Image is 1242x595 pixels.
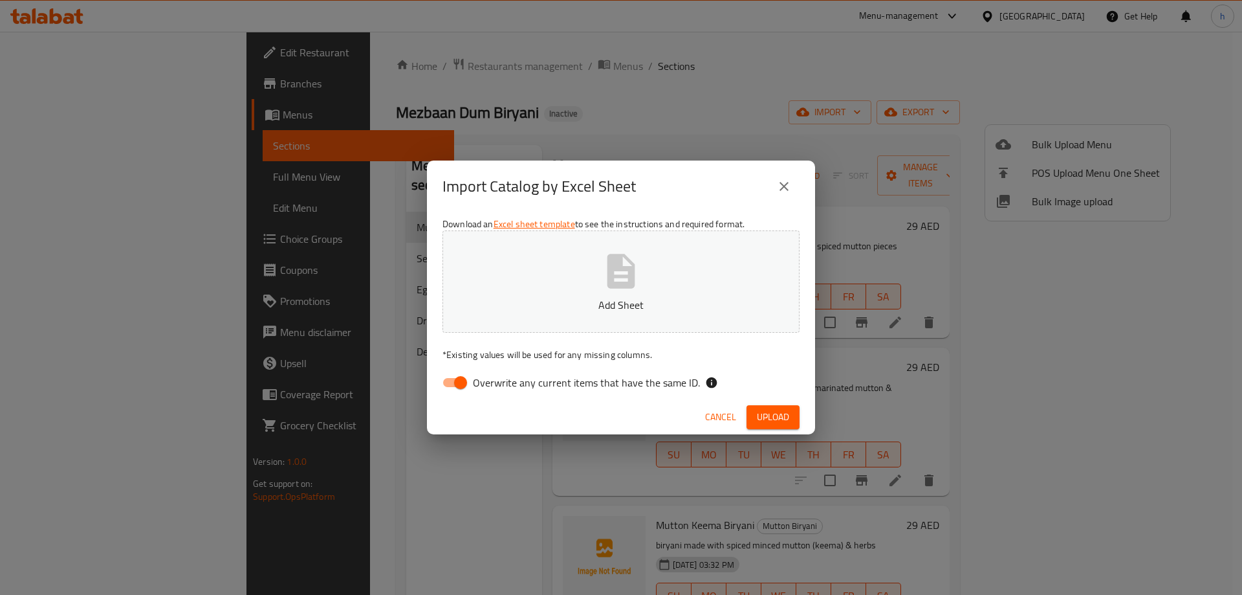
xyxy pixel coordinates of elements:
[442,176,636,197] h2: Import Catalog by Excel Sheet
[442,348,800,361] p: Existing values will be used for any missing columns.
[768,171,800,202] button: close
[746,405,800,429] button: Upload
[494,216,575,232] a: Excel sheet template
[427,212,815,400] div: Download an to see the instructions and required format.
[473,375,700,390] span: Overwrite any current items that have the same ID.
[700,405,741,429] button: Cancel
[705,376,718,389] svg: If the overwrite option isn't selected, then the items that match an existing ID will be ignored ...
[442,230,800,333] button: Add Sheet
[705,409,736,425] span: Cancel
[463,297,779,313] p: Add Sheet
[757,409,789,425] span: Upload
